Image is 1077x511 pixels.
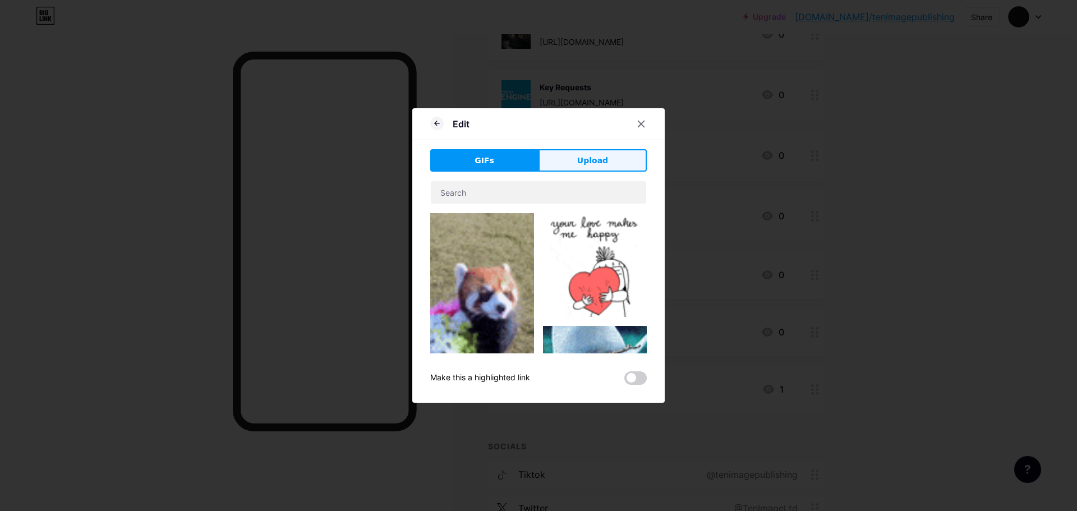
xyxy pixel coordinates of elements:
[577,155,608,167] span: Upload
[430,149,538,172] button: GIFs
[543,213,647,317] img: Gihpy
[430,213,534,398] img: Gihpy
[475,155,494,167] span: GIFs
[538,149,647,172] button: Upload
[453,117,470,131] div: Edit
[430,371,530,385] div: Make this a highlighted link
[431,181,646,204] input: Search
[543,326,647,444] img: Gihpy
